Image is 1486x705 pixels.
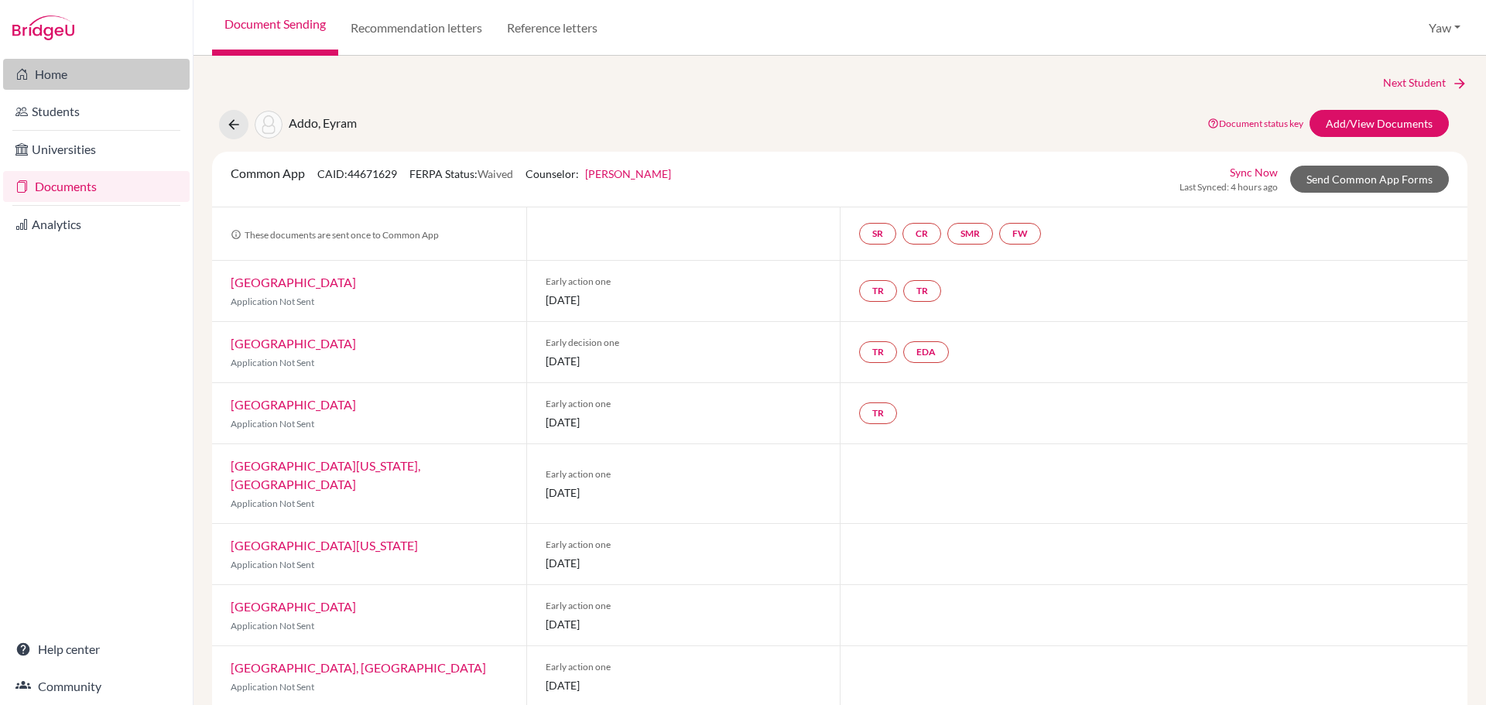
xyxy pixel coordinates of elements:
span: [DATE] [546,353,822,369]
a: Students [3,96,190,127]
span: [DATE] [546,677,822,693]
span: Counselor: [526,167,671,180]
span: Application Not Sent [231,357,314,368]
span: Last Synced: 4 hours ago [1180,180,1278,194]
span: Application Not Sent [231,681,314,693]
span: Application Not Sent [231,498,314,509]
span: Early action one [546,397,822,411]
span: Application Not Sent [231,418,314,430]
span: Early decision one [546,336,822,350]
a: SR [859,223,896,245]
a: Documents [3,171,190,202]
a: SMR [947,223,993,245]
a: Community [3,671,190,702]
span: [DATE] [546,484,822,501]
a: [GEOGRAPHIC_DATA][US_STATE], [GEOGRAPHIC_DATA] [231,458,420,491]
a: Next Student [1383,74,1467,91]
a: [GEOGRAPHIC_DATA] [231,336,356,351]
span: Common App [231,166,305,180]
span: Early action one [546,538,822,552]
span: Application Not Sent [231,559,314,570]
a: Document status key [1207,118,1303,129]
span: CAID: 44671629 [317,167,397,180]
a: [PERSON_NAME] [585,167,671,180]
a: TR [859,341,897,363]
span: Early action one [546,275,822,289]
span: [DATE] [546,292,822,308]
a: EDA [903,341,949,363]
a: TR [903,280,941,302]
a: TR [859,402,897,424]
span: Early action one [546,599,822,613]
a: Send Common App Forms [1290,166,1449,193]
span: [DATE] [546,414,822,430]
a: TR [859,280,897,302]
span: Early action one [546,467,822,481]
a: Universities [3,134,190,165]
a: Add/View Documents [1310,110,1449,137]
span: [DATE] [546,555,822,571]
a: Home [3,59,190,90]
span: FERPA Status: [409,167,513,180]
span: These documents are sent once to Common App [231,229,439,241]
span: Addo, Eyram [289,115,357,130]
a: CR [902,223,941,245]
img: Bridge-U [12,15,74,40]
a: [GEOGRAPHIC_DATA] [231,599,356,614]
a: Sync Now [1230,164,1278,180]
span: Waived [478,167,513,180]
a: [GEOGRAPHIC_DATA] [231,397,356,412]
span: Application Not Sent [231,296,314,307]
a: [GEOGRAPHIC_DATA][US_STATE] [231,538,418,553]
span: Early action one [546,660,822,674]
a: Help center [3,634,190,665]
a: FW [999,223,1041,245]
a: [GEOGRAPHIC_DATA] [231,275,356,289]
a: Analytics [3,209,190,240]
button: Yaw [1422,13,1467,43]
span: Application Not Sent [231,620,314,631]
span: [DATE] [546,616,822,632]
a: [GEOGRAPHIC_DATA], [GEOGRAPHIC_DATA] [231,660,486,675]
